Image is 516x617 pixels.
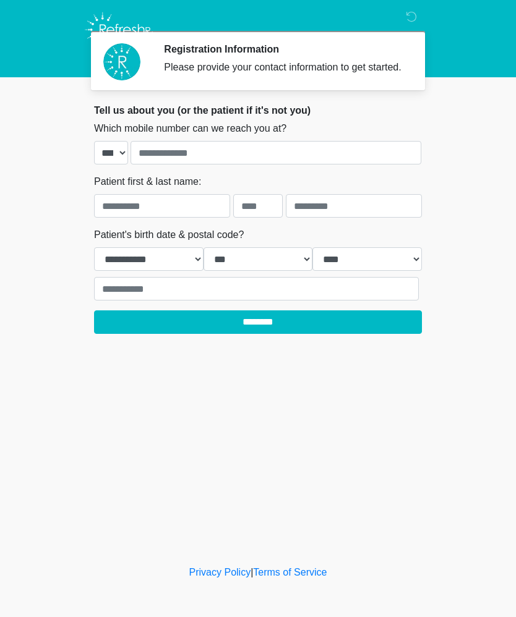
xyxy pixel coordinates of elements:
[164,60,403,75] div: Please provide your contact information to get started.
[253,567,327,577] a: Terms of Service
[94,228,244,242] label: Patient's birth date & postal code?
[82,9,157,50] img: Refresh RX Logo
[94,104,422,116] h2: Tell us about you (or the patient if it's not you)
[251,567,253,577] a: |
[189,567,251,577] a: Privacy Policy
[94,121,286,136] label: Which mobile number can we reach you at?
[94,174,201,189] label: Patient first & last name:
[103,43,140,80] img: Agent Avatar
